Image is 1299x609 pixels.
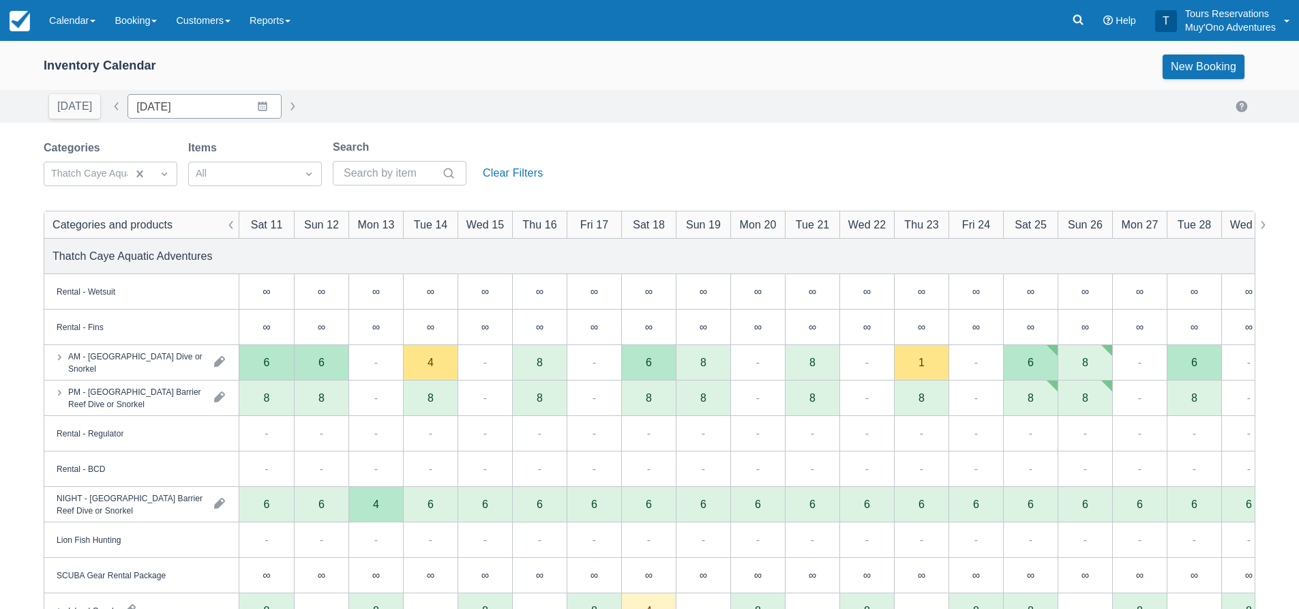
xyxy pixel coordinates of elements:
div: Rental - Wetsuit [57,285,115,297]
div: - [593,389,596,406]
div: ∞ [949,274,1003,310]
div: ∞ [894,310,949,345]
div: Thu 23 [904,216,938,233]
div: 8 [919,392,925,403]
p: Muy'Ono Adventures [1185,20,1276,34]
div: ∞ [863,286,871,297]
div: ∞ [512,310,567,345]
div: ∞ [481,569,489,580]
div: ∞ [372,569,380,580]
div: ∞ [972,321,980,332]
div: ∞ [730,310,785,345]
div: ∞ [239,558,294,593]
div: - [1138,531,1141,548]
button: [DATE] [49,94,100,119]
input: Date [128,94,282,119]
div: ∞ [863,321,871,332]
div: ∞ [372,321,380,332]
div: ∞ [1003,558,1058,593]
div: ∞ [785,274,839,310]
div: - [374,460,378,477]
div: ∞ [949,558,1003,593]
label: Categories [44,140,106,156]
div: Mon 13 [358,216,395,233]
div: 6 [730,487,785,522]
div: 6 [482,499,488,509]
div: Tue 28 [1178,216,1212,233]
div: ∞ [676,558,730,593]
span: Dropdown icon [158,167,171,181]
div: ∞ [839,274,894,310]
div: 8 [537,392,543,403]
div: 6 [1112,487,1167,522]
div: ∞ [918,321,925,332]
div: - [974,389,978,406]
label: Items [188,140,222,156]
div: 6 [318,499,325,509]
div: ∞ [591,286,598,297]
div: - [1138,425,1141,441]
div: 6 [1028,357,1034,368]
div: - [374,354,378,370]
div: Tue 21 [796,216,830,233]
div: ∞ [239,310,294,345]
div: ∞ [894,274,949,310]
div: - [1247,460,1251,477]
div: ∞ [1245,569,1253,580]
div: - [1084,425,1087,441]
div: Thu 16 [522,216,556,233]
div: ∞ [318,569,325,580]
div: 4 [348,487,403,522]
div: ∞ [1058,558,1112,593]
div: ∞ [809,569,816,580]
div: - [920,460,923,477]
div: - [265,425,268,441]
div: ∞ [809,321,816,332]
div: - [1193,531,1196,548]
div: 8 [264,392,270,403]
div: 8 [809,392,816,403]
div: - [1029,460,1032,477]
div: ∞ [754,569,762,580]
div: - [702,531,705,548]
div: 6 [621,487,676,522]
div: Categories and products [53,216,173,233]
div: ∞ [263,286,270,297]
div: ∞ [458,274,512,310]
div: Sun 26 [1068,216,1103,233]
div: - [1138,389,1141,406]
div: ∞ [1081,569,1089,580]
div: 6 [1028,499,1034,509]
div: ∞ [403,274,458,310]
div: - [1247,389,1251,406]
div: - [483,389,487,406]
div: ∞ [839,310,894,345]
div: ∞ [918,569,925,580]
div: ∞ [1136,569,1144,580]
div: Inventory Calendar [44,58,156,74]
div: ∞ [730,274,785,310]
div: ∞ [949,310,1003,345]
div: ∞ [294,310,348,345]
div: 4 [428,357,434,368]
div: ∞ [1003,274,1058,310]
div: - [320,425,323,441]
div: 6 [1003,487,1058,522]
div: ∞ [239,274,294,310]
div: - [865,531,869,548]
div: ∞ [1027,286,1034,297]
div: 6 [864,499,870,509]
div: - [865,425,869,441]
div: ∞ [1167,274,1221,310]
div: Fri 17 [580,216,608,233]
div: T [1155,10,1177,32]
div: ∞ [621,274,676,310]
div: ∞ [972,286,980,297]
div: ∞ [621,310,676,345]
div: 4 [373,499,379,509]
div: - [1138,460,1141,477]
div: - [538,425,541,441]
div: AM - [GEOGRAPHIC_DATA] Dive or Snorkel [68,350,203,374]
div: ∞ [1245,286,1253,297]
div: 6 [458,487,512,522]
